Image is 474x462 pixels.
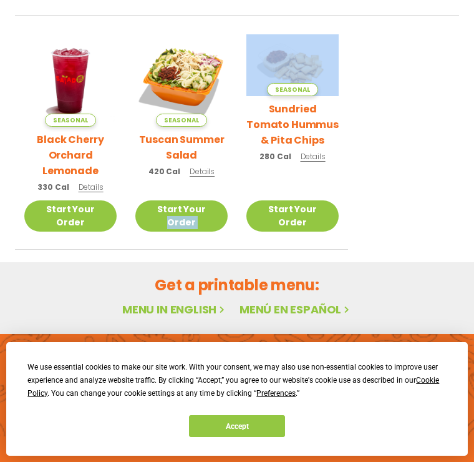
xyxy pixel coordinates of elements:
span: 420 Cal [148,166,180,177]
a: Start Your Order [135,200,228,232]
h2: Tuscan Summer Salad [135,132,228,163]
h2: Get a printable menu: [15,274,459,296]
span: Details [301,151,326,162]
a: Menú en español [239,302,352,317]
span: Seasonal [156,114,206,127]
img: Product photo for Sundried Tomato Hummus & Pita Chips [246,34,339,96]
button: Accept [189,415,285,437]
div: We use essential cookies to make our site work. With your consent, we may also use non-essential ... [27,361,446,400]
span: Seasonal [267,83,317,96]
a: Start Your Order [246,200,339,232]
span: 280 Cal [259,151,291,162]
span: 330 Cal [37,182,69,193]
span: Details [79,182,104,192]
img: Product photo for Black Cherry Orchard Lemonade [24,34,117,127]
span: Preferences [256,389,296,398]
h2: Sundried Tomato Hummus & Pita Chips [246,101,339,148]
a: Start Your Order [24,200,117,232]
h2: Black Cherry Orchard Lemonade [24,132,117,179]
div: Cookie Consent Prompt [6,342,468,456]
span: Seasonal [45,114,95,127]
img: Product photo for Tuscan Summer Salad [135,34,228,127]
a: Menu in English [122,302,227,317]
span: Details [190,166,215,177]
